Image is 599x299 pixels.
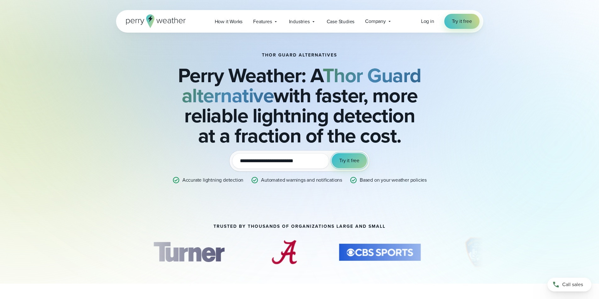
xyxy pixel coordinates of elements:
[264,237,305,268] div: 6 of 11
[261,176,342,184] p: Automated warnings and notifications
[452,18,472,25] span: Try it free
[365,18,386,25] span: Company
[144,237,233,268] div: 5 of 11
[262,53,337,58] h1: THOR GUARD ALTERNATIVES
[253,18,272,25] span: Features
[444,14,480,29] a: Try it free
[547,278,591,291] a: Call sales
[455,237,503,268] img: City-of-New-York-Fire-Department-FDNY.svg
[335,237,424,268] img: CBS-Sports.svg
[455,237,503,268] div: 8 of 11
[562,281,583,288] span: Call sales
[147,65,452,146] h2: Perry Weather: A with faster, more reliable lightning detection at a fraction of the cost.
[421,18,434,25] a: Log in
[289,18,310,25] span: Industries
[182,176,243,184] p: Accurate lightning detection
[321,15,360,28] a: Case Studies
[327,18,355,25] span: Case Studies
[339,157,359,164] span: Try it free
[116,237,483,271] div: slideshow
[214,224,385,229] h2: Trusted by thousands of organizations large and small
[215,18,243,25] span: How it Works
[360,176,427,184] p: Based on your weather policies
[144,237,233,268] img: Turner-Construction_1.svg
[264,237,305,268] img: University-of-Alabama.svg
[209,15,248,28] a: How it Works
[335,237,424,268] div: 7 of 11
[182,61,421,110] strong: Thor Guard alternative
[332,153,367,168] button: Try it free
